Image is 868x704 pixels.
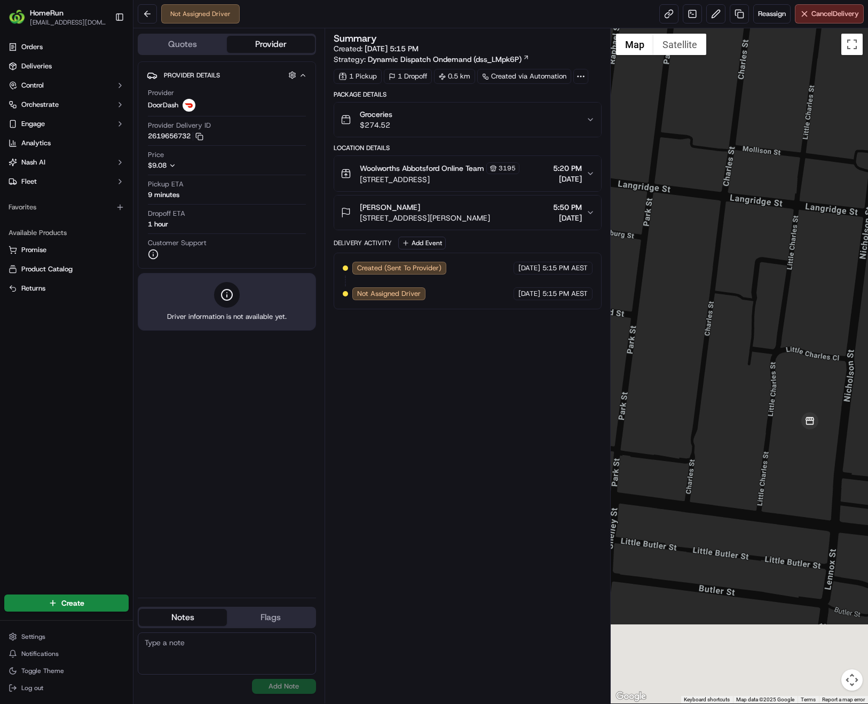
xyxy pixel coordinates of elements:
[365,44,419,53] span: [DATE] 5:15 PM
[4,646,129,661] button: Notifications
[21,158,45,167] span: Nash AI
[360,174,519,185] span: [STREET_ADDRESS]
[11,43,194,60] p: Welcome 👋
[4,173,129,190] button: Fleet
[368,54,522,65] span: Dynamic Dispatch Ondemand (dss_LMpk6P)
[106,181,129,189] span: Pylon
[227,36,315,53] button: Provider
[4,4,111,30] button: HomeRunHomeRun[EMAIL_ADDRESS][DOMAIN_NAME]
[227,609,315,626] button: Flags
[613,690,649,703] img: Google
[434,69,475,84] div: 0.5 km
[61,598,84,608] span: Create
[4,680,129,695] button: Log out
[553,202,582,213] span: 5:50 PM
[553,174,582,184] span: [DATE]
[167,312,287,322] span: Driver information is not available yet.
[477,69,571,84] a: Created via Automation
[753,4,791,24] button: Reassign
[101,155,171,166] span: API Documentation
[90,156,99,165] div: 💻
[21,155,82,166] span: Knowledge Base
[357,289,421,299] span: Not Assigned Driver
[795,4,864,24] button: CancelDelivery
[9,284,124,293] a: Returns
[841,34,863,55] button: Toggle fullscreen view
[613,690,649,703] a: Open this area in Google Maps (opens a new window)
[21,81,44,90] span: Control
[148,100,178,110] span: DoorDash
[9,245,124,255] a: Promise
[21,119,45,129] span: Engage
[148,150,164,160] span: Price
[4,241,129,259] button: Promise
[4,96,129,113] button: Orchestrate
[9,264,124,274] a: Product Catalog
[4,135,129,152] a: Analytics
[21,650,59,658] span: Notifications
[21,245,46,255] span: Promise
[4,58,129,75] a: Deliveries
[30,18,106,27] button: [EMAIL_ADDRESS][DOMAIN_NAME]
[334,195,602,230] button: [PERSON_NAME][STREET_ADDRESS][PERSON_NAME]5:50 PM[DATE]
[21,684,43,692] span: Log out
[139,609,227,626] button: Notes
[11,156,19,165] div: 📗
[148,131,203,141] button: 2619656732
[6,151,86,170] a: 📗Knowledge Base
[334,239,392,247] div: Delivery Activity
[21,284,45,293] span: Returns
[334,156,602,191] button: Woolworths Abbotsford Online Team3195[STREET_ADDRESS]5:20 PM[DATE]
[148,179,184,189] span: Pickup ETA
[148,238,207,248] span: Customer Support
[75,181,129,189] a: Powered byPylon
[148,190,179,200] div: 9 minutes
[148,88,174,98] span: Provider
[148,161,167,170] span: $9.08
[4,154,129,171] button: Nash AI
[334,69,382,84] div: 1 Pickup
[30,7,64,18] span: HomeRun
[334,144,602,152] div: Location Details
[811,9,859,19] span: Cancel Delivery
[86,151,176,170] a: 💻API Documentation
[368,54,530,65] a: Dynamic Dispatch Ondemand (dss_LMpk6P)
[148,209,185,218] span: Dropoff ETA
[148,161,242,170] button: $9.08
[334,90,602,99] div: Package Details
[4,595,129,612] button: Create
[164,71,220,80] span: Provider Details
[4,280,129,297] button: Returns
[616,34,653,55] button: Show street map
[21,632,45,641] span: Settings
[518,263,540,273] span: [DATE]
[36,113,135,121] div: We're available if you need us!
[758,9,786,19] span: Reassign
[4,261,129,278] button: Product Catalog
[21,138,51,148] span: Analytics
[21,42,43,52] span: Orders
[822,697,865,702] a: Report a map error
[11,11,32,32] img: Nash
[21,264,73,274] span: Product Catalog
[4,38,129,56] a: Orders
[9,9,26,26] img: HomeRun
[736,697,794,702] span: Map data ©2025 Google
[11,102,30,121] img: 1736555255976-a54dd68f-1ca7-489b-9aae-adbdc363a1c4
[653,34,706,55] button: Show satellite imagery
[360,213,490,223] span: [STREET_ADDRESS][PERSON_NAME]
[553,213,582,223] span: [DATE]
[499,164,516,173] span: 3195
[28,69,192,80] input: Got a question? Start typing here...
[139,36,227,53] button: Quotes
[542,263,588,273] span: 5:15 PM AEST
[360,109,392,120] span: Groceries
[360,163,484,174] span: Woolworths Abbotsford Online Team
[360,120,392,130] span: $274.52
[518,289,540,299] span: [DATE]
[4,224,129,241] div: Available Products
[357,263,441,273] span: Created (Sent To Provider)
[182,105,194,118] button: Start new chat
